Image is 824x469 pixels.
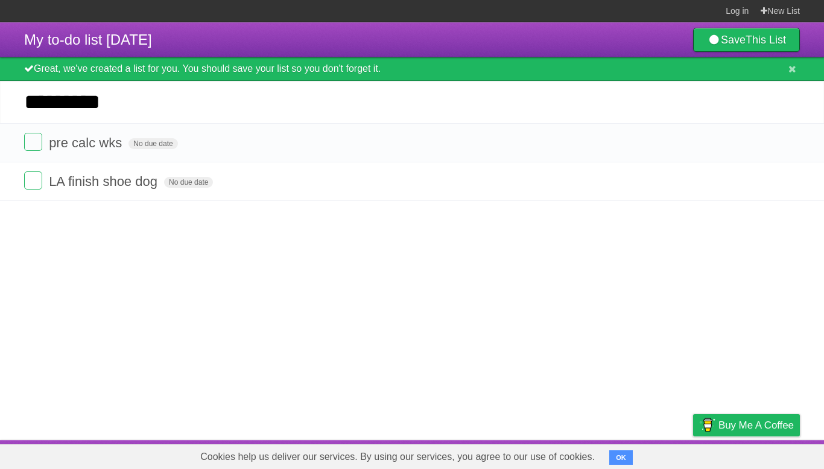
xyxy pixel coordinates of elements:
span: No due date [164,177,213,188]
img: Buy me a coffee [699,415,715,435]
span: pre calc wks [49,135,125,150]
a: Suggest a feature [724,443,800,466]
a: Buy me a coffee [693,414,800,436]
b: This List [746,34,786,46]
a: Developers [572,443,621,466]
label: Done [24,171,42,190]
button: OK [609,450,633,465]
span: No due date [128,138,177,149]
label: Done [24,133,42,151]
a: SaveThis List [693,28,800,52]
span: Cookies help us deliver our services. By using our services, you agree to our use of cookies. [188,445,607,469]
a: Terms [636,443,663,466]
span: My to-do list [DATE] [24,31,152,48]
span: LA finish shoe dog [49,174,160,189]
a: About [533,443,558,466]
span: Buy me a coffee [718,415,794,436]
a: Privacy [677,443,709,466]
